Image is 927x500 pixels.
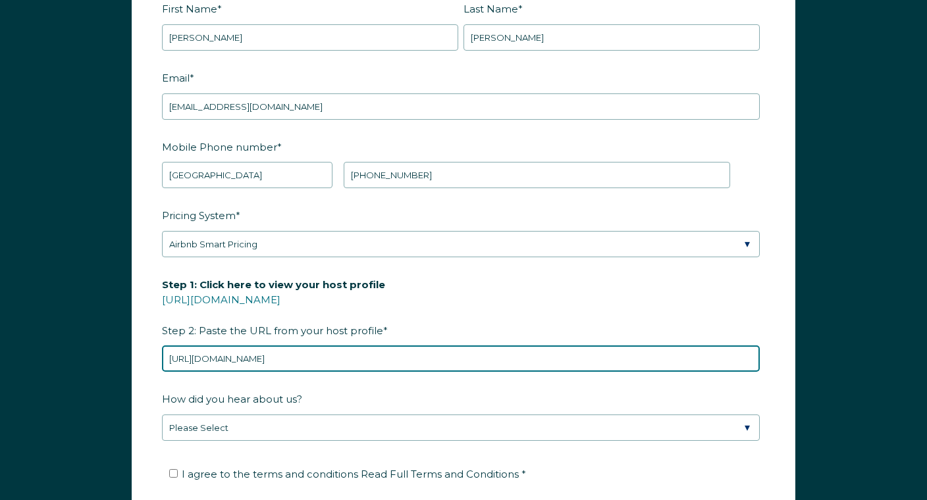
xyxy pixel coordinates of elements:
span: I agree to the terms and conditions [182,468,526,480]
input: I agree to the terms and conditions Read Full Terms and Conditions * [169,469,178,478]
span: Read Full Terms and Conditions [361,468,519,480]
span: Pricing System [162,205,236,226]
span: Mobile Phone number [162,137,277,157]
input: airbnb.com/users/show/12345 [162,345,760,372]
span: Email [162,68,190,88]
span: How did you hear about us? [162,389,302,409]
span: Step 1: Click here to view your host profile [162,274,385,295]
span: Step 2: Paste the URL from your host profile [162,274,385,341]
a: [URL][DOMAIN_NAME] [162,293,280,306]
a: Read Full Terms and Conditions [358,468,521,480]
